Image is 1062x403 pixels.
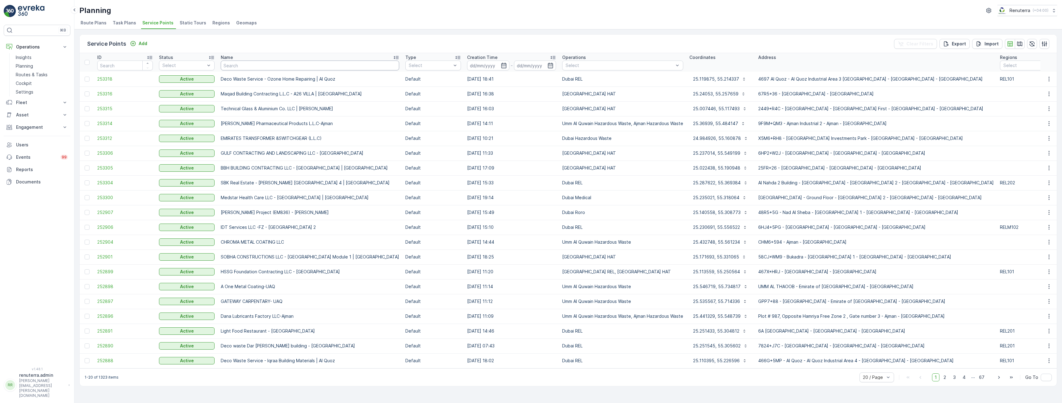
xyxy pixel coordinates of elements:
[97,283,153,290] a: 252898
[97,269,153,275] a: 252899
[218,205,402,220] td: [PERSON_NAME] Project (EM836) - [PERSON_NAME]
[4,151,70,163] a: Events99
[97,328,153,334] span: 252891
[97,120,153,127] a: 253314
[97,91,153,97] a: 253316
[1033,8,1048,13] p: ( +04:00 )
[97,254,153,260] a: 252901
[559,309,686,324] td: Umm Al Quwain Hazardous Waste, Ajman Hazardous Waste
[85,284,90,289] div: Toggle Row Selected
[97,224,153,230] a: 252906
[85,151,90,156] div: Toggle Row Selected
[16,72,48,78] p: Routes & Tasks
[689,54,716,61] p: Coordinates
[218,175,402,190] td: SBK Real Estate - [PERSON_NAME] [GEOGRAPHIC_DATA] 4 | [GEOGRAPHIC_DATA]
[180,209,194,216] p: Active
[97,298,153,304] a: 252897
[16,154,57,160] p: Events
[985,41,999,47] p: Import
[79,6,111,15] p: Planning
[16,89,33,95] p: Settings
[693,135,741,141] p: 24.984926, 55.160878
[689,237,751,247] button: 25.432748, 55.561234
[81,20,107,26] span: Route Plans
[464,309,559,324] td: [DATE] 11:09
[85,121,90,126] div: Toggle Row Selected
[97,150,153,156] span: 253306
[97,195,153,201] span: 253300
[402,86,464,101] td: Default
[689,163,751,173] button: 25.022438, 55.190948
[85,195,90,200] div: Toggle Row Selected
[559,72,686,86] td: Dubai REL
[218,294,402,309] td: GATEWAY CARPENTARY- UAQ
[85,254,90,259] div: Toggle Row Selected
[971,373,975,381] p: ...
[755,116,997,131] td: 9F9M+QM3 - Ajman Industrial 2 - Ajman - [GEOGRAPHIC_DATA]
[402,309,464,324] td: Default
[976,373,987,381] span: 67
[180,239,194,245] p: Active
[97,343,153,349] a: 252890
[13,88,70,96] a: Settings
[180,195,194,201] p: Active
[218,279,402,294] td: A One Metal Coating-UAQ
[180,269,194,275] p: Active
[218,72,402,86] td: Deco Waste Service - Ozone Home Repairing | Al Quoz
[689,133,752,143] button: 24.984926, 55.160878
[693,358,740,364] p: 25.110395, 55.226596
[755,190,997,205] td: [GEOGRAPHIC_DATA] - Ground Floor - [GEOGRAPHIC_DATA] 2 - [GEOGRAPHIC_DATA] - [GEOGRAPHIC_DATA]
[97,209,153,216] span: 252907
[180,224,194,230] p: Active
[402,205,464,220] td: Default
[218,190,402,205] td: Medstar Health Care LLC - [GEOGRAPHIC_DATA] | [GEOGRAPHIC_DATA]
[402,116,464,131] td: Default
[218,101,402,116] td: Technical Glass & Aluminium Co. LLC | [PERSON_NAME]
[693,224,740,230] p: 25.230691, 55.556522
[562,54,586,61] p: Operations
[402,131,464,146] td: Default
[97,358,153,364] span: 252888
[16,179,68,185] p: Documents
[1000,54,1017,61] p: Regions
[559,220,686,235] td: Dubai REL
[755,220,997,235] td: 6HJ4+5PG - [GEOGRAPHIC_DATA] - [GEOGRAPHIC_DATA] - [GEOGRAPHIC_DATA]
[464,161,559,175] td: [DATE] 17:09
[16,80,32,86] p: Cockpit
[464,190,559,205] td: [DATE] 19:14
[85,240,90,245] div: Toggle Row Selected
[4,41,70,53] button: Operations
[218,264,402,279] td: HSSG Foundation Contracting LLC - [GEOGRAPHIC_DATA]
[464,101,559,116] td: [DATE] 16:03
[180,358,194,364] p: Active
[906,41,933,47] p: Clear Filters
[85,91,90,96] div: Toggle Row Selected
[941,373,949,381] span: 2
[19,372,65,378] p: renuterra.admin
[689,104,751,114] button: 25.007446, 55.117493
[559,353,686,368] td: Dubai REL
[997,175,1059,190] td: REL202
[218,86,402,101] td: Maqad Building Contracting L.L.C - A26 VILLA | [GEOGRAPHIC_DATA]
[139,40,147,47] p: Add
[85,77,90,82] div: Toggle Row Selected
[405,54,416,61] p: Type
[97,180,153,186] a: 253304
[97,76,153,82] span: 253318
[402,190,464,205] td: Default
[180,120,194,127] p: Active
[997,324,1059,338] td: REL201
[97,313,153,319] a: 252896
[755,324,997,338] td: 6A [GEOGRAPHIC_DATA] - [GEOGRAPHIC_DATA] - [GEOGRAPHIC_DATA]
[180,328,194,334] p: Active
[85,343,90,348] div: Toggle Row Selected
[559,116,686,131] td: Umm Al Quwain Hazardous Waste, Ajman Hazardous Waste
[19,378,65,398] p: [PERSON_NAME][EMAIL_ADDRESS][PERSON_NAME][DOMAIN_NAME]
[4,372,70,398] button: RRrenuterra.admin[PERSON_NAME][EMAIL_ADDRESS][PERSON_NAME][DOMAIN_NAME]
[4,163,70,176] a: Reports
[755,264,997,279] td: 467X+HRJ - [GEOGRAPHIC_DATA] - [GEOGRAPHIC_DATA]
